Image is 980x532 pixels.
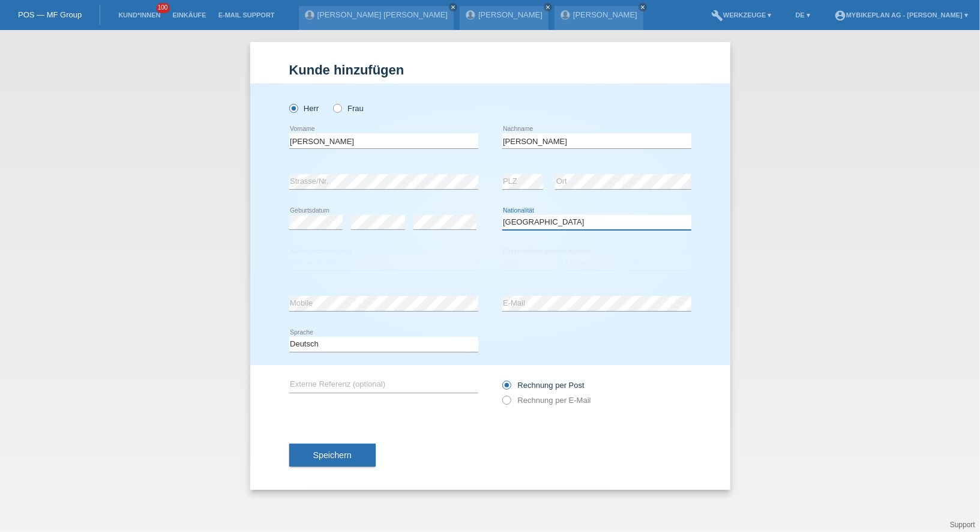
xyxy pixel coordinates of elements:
a: Kund*innen [112,11,166,19]
a: POS — MF Group [18,10,82,19]
input: Herr [289,104,297,112]
i: close [545,4,551,10]
input: Rechnung per Post [502,381,510,396]
a: E-Mail Support [212,11,281,19]
label: Rechnung per Post [502,381,585,390]
a: Support [950,521,975,529]
a: close [544,3,552,11]
i: build [711,10,723,22]
a: buildWerkzeuge ▾ [705,11,778,19]
label: Frau [333,104,364,113]
span: Speichern [313,450,352,460]
i: account_circle [834,10,846,22]
i: close [450,4,456,10]
a: [PERSON_NAME] [573,10,637,19]
a: close [449,3,457,11]
a: Einkäufe [166,11,212,19]
label: Herr [289,104,319,113]
a: close [639,3,647,11]
span: 100 [156,3,170,13]
h1: Kunde hinzufügen [289,62,691,77]
a: DE ▾ [790,11,816,19]
a: [PERSON_NAME] [478,10,543,19]
a: [PERSON_NAME] [PERSON_NAME] [317,10,448,19]
input: Frau [333,104,341,112]
button: Speichern [289,444,376,467]
input: Rechnung per E-Mail [502,396,510,411]
i: close [640,4,646,10]
label: Rechnung per E-Mail [502,396,591,405]
a: account_circleMybikeplan AG - [PERSON_NAME] ▾ [828,11,974,19]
